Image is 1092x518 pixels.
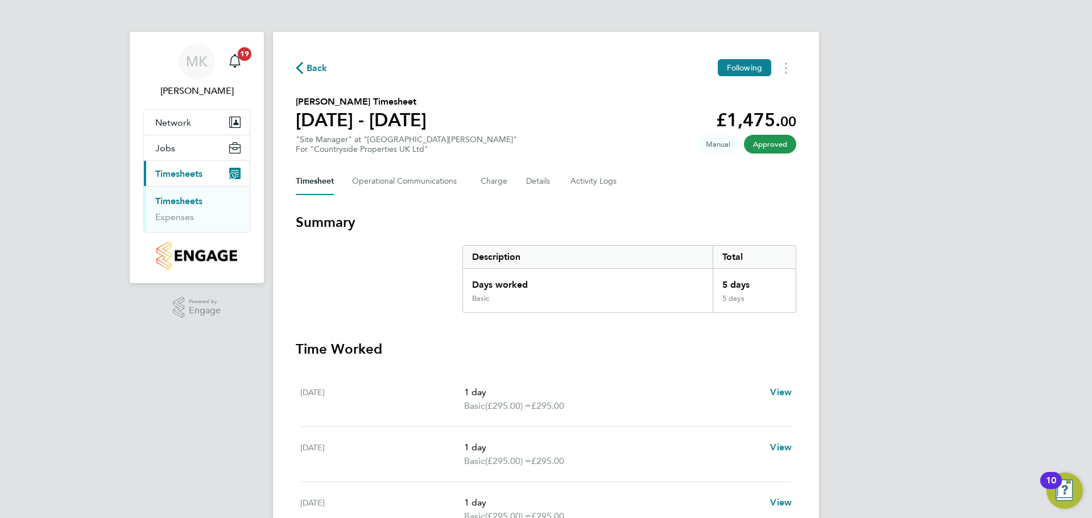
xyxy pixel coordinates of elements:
[296,213,796,231] h3: Summary
[296,95,427,109] h2: [PERSON_NAME] Timesheet
[189,306,221,316] span: Engage
[143,84,250,98] span: Megan Keeling
[300,441,464,468] div: [DATE]
[1046,473,1083,509] button: Open Resource Center, 10 new notifications
[770,441,792,454] a: View
[472,294,489,303] div: Basic
[156,242,237,270] img: countryside-properties-logo-retina.png
[155,196,202,206] a: Timesheets
[531,400,564,411] span: £295.00
[462,245,796,313] div: Summary
[713,294,796,312] div: 5 days
[296,61,328,75] button: Back
[464,441,761,454] p: 1 day
[526,168,552,195] button: Details
[485,455,531,466] span: (£295.00) =
[770,387,792,397] span: View
[155,143,175,154] span: Jobs
[130,32,264,283] nav: Main navigation
[713,246,796,268] div: Total
[770,442,792,453] span: View
[143,242,250,270] a: Go to home page
[238,47,251,61] span: 19
[770,497,792,508] span: View
[144,110,250,135] button: Network
[296,144,517,154] div: For "Countryside Properties UK Ltd"
[307,61,328,75] span: Back
[780,113,796,130] span: 00
[464,386,761,399] p: 1 day
[744,135,796,154] span: This timesheet has been approved.
[144,186,250,232] div: Timesheets
[770,386,792,399] a: View
[464,496,761,509] p: 1 day
[697,135,739,154] span: This timesheet was manually created.
[296,135,517,154] div: "Site Manager" at "[GEOGRAPHIC_DATA][PERSON_NAME]"
[300,386,464,413] div: [DATE]
[463,246,713,268] div: Description
[155,212,194,222] a: Expenses
[155,117,191,128] span: Network
[713,269,796,294] div: 5 days
[464,399,485,413] span: Basic
[296,109,427,131] h1: [DATE] - [DATE]
[144,161,250,186] button: Timesheets
[727,63,762,73] span: Following
[186,54,208,69] span: MK
[352,168,462,195] button: Operational Communications
[296,168,334,195] button: Timesheet
[143,43,250,98] a: MK[PERSON_NAME]
[463,269,713,294] div: Days worked
[296,340,796,358] h3: Time Worked
[1046,480,1056,495] div: 10
[770,496,792,509] a: View
[224,43,246,80] a: 19
[531,455,564,466] span: £295.00
[716,109,796,131] app-decimal: £1,475.
[189,297,221,306] span: Powered by
[485,400,531,411] span: (£295.00) =
[144,135,250,160] button: Jobs
[570,168,618,195] button: Activity Logs
[718,59,771,76] button: Following
[481,168,508,195] button: Charge
[173,297,221,318] a: Powered byEngage
[776,59,796,77] button: Timesheets Menu
[155,168,202,179] span: Timesheets
[464,454,485,468] span: Basic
